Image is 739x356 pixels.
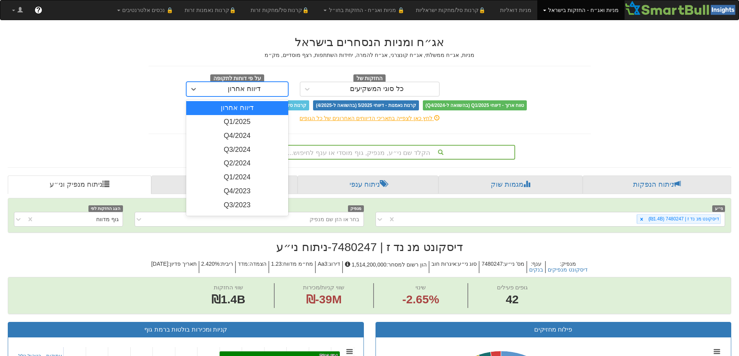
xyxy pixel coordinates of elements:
h5: מס' ני״ע : 7480247 [479,261,526,273]
h5: מח״מ מדווח : 1.23 [268,261,315,273]
span: שינוי [415,284,426,291]
div: Q4/2023 [186,184,288,198]
span: ? [36,6,40,14]
span: החזקות של [353,74,386,83]
span: הצג החזקות לפי [88,205,123,212]
h5: הון רשום למסחר : 1,514,200,000 [342,261,429,273]
span: ני״ע [712,205,725,212]
a: 🔒 מניות ואג״ח - החזקות בחו״ל [318,0,410,20]
span: -2.65% [402,291,439,308]
h5: מניות, אג״ח ממשלתי, אג״ח קונצרני, אג״ח להמרה, יחידות השתתפות, רצף מוסדיים, מק״מ [149,52,591,58]
div: גוף מדווח [96,215,119,223]
button: בנקים [529,267,543,273]
a: 🔒 נכסים אלטרנטיבים [111,0,179,20]
div: כל סוגי המשקיעים [350,85,404,93]
h5: מנפיק : [545,261,590,273]
div: Q2/2023 [186,212,288,226]
a: מניות ואג״ח - החזקות בישראל [537,0,625,20]
h3: פילוח מחזיקים [382,326,725,333]
img: Smartbull [625,0,739,16]
h5: הצמדה : מדד [235,261,268,273]
div: דיווח אחרון [228,85,261,93]
div: Q2/2024 [186,157,288,170]
a: ניתוח מנפיק וני״ע [8,175,151,194]
div: הקלד שם ני״ע, מנפיק, גוף מוסדי או ענף לחיפוש... [225,146,514,159]
a: 🔒קרנות נאמנות זרות [179,0,245,20]
span: קרנות נאמנות - דיווחי 5/2025 (בהשוואה ל-4/2025) [313,100,419,110]
h5: ריבית : 2.420% [199,261,235,273]
a: 🔒קרנות סל/מחקות ישראליות [410,0,494,20]
div: בחר או הזן שם מנפיק [310,215,360,223]
span: ₪1.4B [211,293,245,306]
a: ? [29,0,48,20]
a: ניתוח ענפי [298,175,438,194]
a: מגמות שוק [438,175,582,194]
span: 42 [497,291,528,308]
div: דיווח אחרון [186,101,288,115]
span: על פי דוחות לתקופה [210,74,264,83]
span: מנפיק [348,205,364,212]
span: שווי קניות/מכירות [303,284,344,291]
span: גופים פעילים [497,284,528,291]
a: פרופיל משקיע [151,175,297,194]
h5: סוג ני״ע : איגרות חוב [429,261,479,273]
h2: אג״ח ומניות הנסחרים בישראל [149,36,591,48]
h5: דירוג : Aa3 [315,261,342,273]
button: דיסקונט מנפיקים [548,267,588,273]
div: לחץ כאן לצפייה בתאריכי הדיווחים האחרונים של כל הגופים [143,114,597,122]
a: ניתוח הנפקות [583,175,731,194]
span: שווי החזקות [214,284,243,291]
h2: דיסקונט מנ נד ז | 7480247 - ניתוח ני״ע [8,241,731,253]
div: Q3/2023 [186,198,288,212]
a: מניות דואליות [494,0,537,20]
div: Q4/2024 [186,129,288,143]
div: Q1/2024 [186,170,288,184]
span: טווח ארוך - דיווחי Q1/2025 (בהשוואה ל-Q4/2024) [423,100,527,110]
h5: ענף : [526,261,545,273]
div: Q3/2024 [186,143,288,157]
span: ₪-39M [306,293,342,306]
h3: קניות ומכירות בולטות ברמת גוף [14,326,358,333]
div: דיסקונט מנ נד ז | 7480247 (₪1.4B) [646,215,720,224]
h5: תאריך פדיון : [DATE] [149,261,199,273]
div: Q1/2025 [186,115,288,129]
a: 🔒קרנות סל/מחקות זרות [245,0,318,20]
